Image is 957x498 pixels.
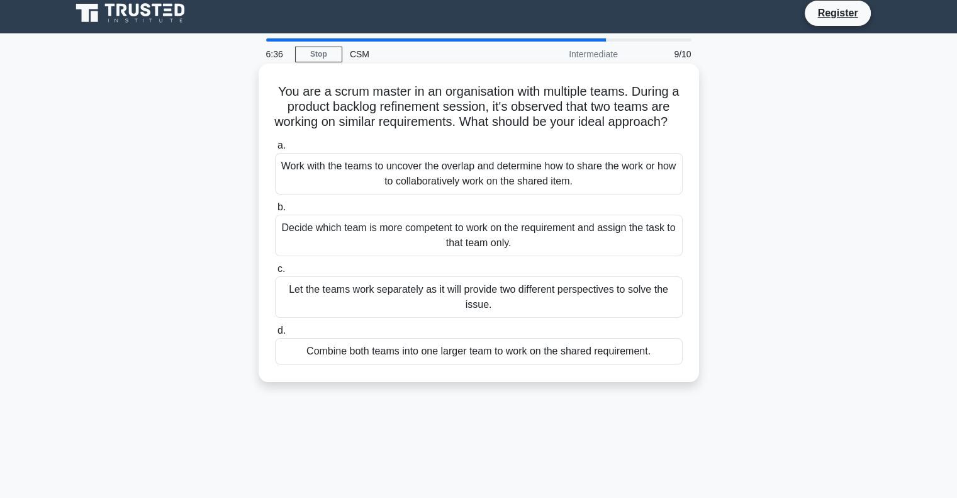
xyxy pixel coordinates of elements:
div: Combine both teams into one larger team to work on the shared requirement. [275,338,683,365]
span: b. [277,201,286,212]
div: Decide which team is more competent to work on the requirement and assign the task to that team o... [275,215,683,256]
span: a. [277,140,286,150]
div: Let the teams work separately as it will provide two different perspectives to solve the issue. [275,276,683,318]
a: Register [810,5,865,21]
span: d. [277,325,286,336]
h5: You are a scrum master in an organisation with multiple teams. During a product backlog refinemen... [274,84,684,130]
div: Intermediate [515,42,625,67]
a: Stop [295,47,342,62]
span: c. [277,263,285,274]
div: Work with the teams to uncover the overlap and determine how to share the work or how to collabor... [275,153,683,195]
div: CSM [342,42,515,67]
div: 6:36 [259,42,295,67]
div: 9/10 [625,42,699,67]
